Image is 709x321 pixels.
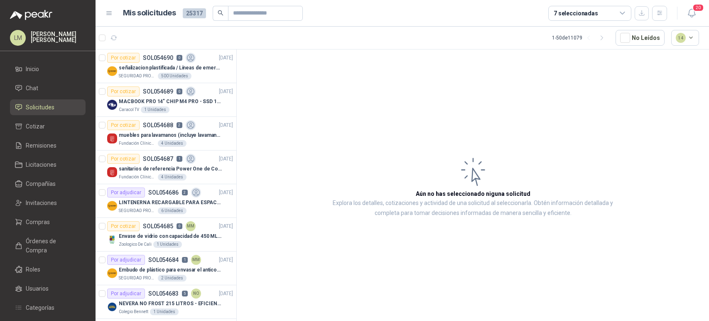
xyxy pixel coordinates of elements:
[96,218,236,252] a: Por cotizarSOL0546850MM[DATE] Company LogoEnvase de vidrio con capacidad de 450 ML – 9X8X8 CM Caj...
[107,302,117,312] img: Company Logo
[123,7,176,19] h1: Mis solicitudes
[182,291,188,296] p: 5
[10,80,86,96] a: Chat
[26,303,54,312] span: Categorías
[148,190,179,195] p: SOL054686
[96,117,236,151] a: Por cotizarSOL0546882[DATE] Company Logomuebles para lavamanos (incluye lavamanos)Fundación Clíni...
[96,151,236,184] a: Por cotizarSOL0546871[DATE] Company Logosanitarios de referencia Power One de CoronaFundación Clí...
[119,106,139,113] p: Caracol TV
[26,122,45,131] span: Cotizar
[119,73,156,79] p: SEGURIDAD PROVISER LTDA
[616,30,665,46] button: No Leídos
[107,201,117,211] img: Company Logo
[107,289,145,299] div: Por adjudicar
[191,255,201,265] div: MM
[119,232,222,240] p: Envase de vidrio con capacidad de 450 ML – 9X8X8 CM Caja x 12 unidades
[177,89,182,94] p: 0
[96,184,236,218] a: Por adjudicarSOL0546862[DATE] Company LogoLINTENERNA RECARGABLE PARA ESPACIOS ABIERTOS 100-120MTS...
[219,189,233,197] p: [DATE]
[177,122,182,128] p: 2
[552,31,609,44] div: 1 - 50 de 11079
[26,217,50,227] span: Compras
[107,66,117,76] img: Company Logo
[119,64,222,72] p: señalizacion plastificada / Líneas de emergencia
[10,214,86,230] a: Compras
[177,156,182,162] p: 1
[31,31,86,43] p: [PERSON_NAME] [PERSON_NAME]
[158,174,186,180] div: 4 Unidades
[191,289,201,299] div: NO
[119,275,156,281] p: SEGURIDAD PROVISER LTDA
[107,268,117,278] img: Company Logo
[107,120,140,130] div: Por cotizar
[26,141,56,150] span: Remisiones
[158,140,186,147] div: 4 Unidades
[119,165,222,173] p: sanitarios de referencia Power One de Corona
[143,55,173,61] p: SOL054690
[186,221,196,231] div: MM
[26,160,56,169] span: Licitaciones
[10,157,86,173] a: Licitaciones
[96,49,236,83] a: Por cotizarSOL0546900[DATE] Company Logoseñalizacion plastificada / Líneas de emergenciaSEGURIDAD...
[107,221,140,231] div: Por cotizar
[119,140,156,147] p: Fundación Clínica Shaio
[671,30,699,46] button: 14
[26,84,38,93] span: Chat
[10,300,86,316] a: Categorías
[10,138,86,153] a: Remisiones
[218,10,223,16] span: search
[119,174,156,180] p: Fundación Clínica Shaio
[554,9,598,18] div: 7 seleccionadas
[219,155,233,163] p: [DATE]
[150,309,179,315] div: 1 Unidades
[119,300,222,308] p: NEVERA NO FROST 215 LITROS - EFICIENCIA ENERGETICA A
[96,83,236,117] a: Por cotizarSOL0546890[DATE] Company LogoMACBOOK PRO 14" CHIP M4 PRO - SSD 1TB RAM 24GBCaracol TV1...
[119,266,222,274] p: Embudo de plástico para envasar el anticorrosivo / lubricante
[107,188,145,198] div: Por adjudicar
[119,207,156,214] p: SEGURIDAD PROVISER LTDA
[26,265,40,274] span: Roles
[10,233,86,258] a: Órdenes de Compra
[107,100,117,110] img: Company Logo
[177,223,182,229] p: 0
[119,98,222,106] p: MACBOOK PRO 14" CHIP M4 PRO - SSD 1TB RAM 24GB
[10,281,86,296] a: Usuarios
[119,199,222,207] p: LINTENERNA RECARGABLE PARA ESPACIOS ABIERTOS 100-120MTS
[107,167,117,177] img: Company Logo
[219,222,233,230] p: [DATE]
[182,257,188,263] p: 1
[10,30,26,46] div: LM
[119,309,148,315] p: Colegio Bennett
[26,237,78,255] span: Órdenes de Compra
[141,106,169,113] div: 1 Unidades
[183,8,206,18] span: 25317
[158,207,186,214] div: 6 Unidades
[219,88,233,96] p: [DATE]
[107,53,140,63] div: Por cotizar
[416,189,530,198] h3: Aún no has seleccionado niguna solicitud
[158,73,191,79] div: 500 Unidades
[10,176,86,192] a: Compañías
[219,290,233,298] p: [DATE]
[119,241,152,248] p: Zoologico De Cali
[10,119,86,134] a: Cotizar
[177,55,182,61] p: 0
[158,275,186,281] div: 2 Unidades
[26,103,54,112] span: Solicitudes
[107,255,145,265] div: Por adjudicar
[684,6,699,21] button: 20
[10,61,86,77] a: Inicio
[143,156,173,162] p: SOL054687
[219,54,233,62] p: [DATE]
[143,223,173,229] p: SOL054685
[153,241,182,248] div: 1 Unidades
[182,190,188,195] p: 2
[107,133,117,143] img: Company Logo
[320,198,626,218] p: Explora los detalles, cotizaciones y actividad de una solicitud al seleccionarla. Obtén informaci...
[107,235,117,244] img: Company Logo
[26,284,49,293] span: Usuarios
[692,4,704,12] span: 20
[26,198,57,207] span: Invitaciones
[148,257,179,263] p: SOL054684
[107,154,140,164] div: Por cotizar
